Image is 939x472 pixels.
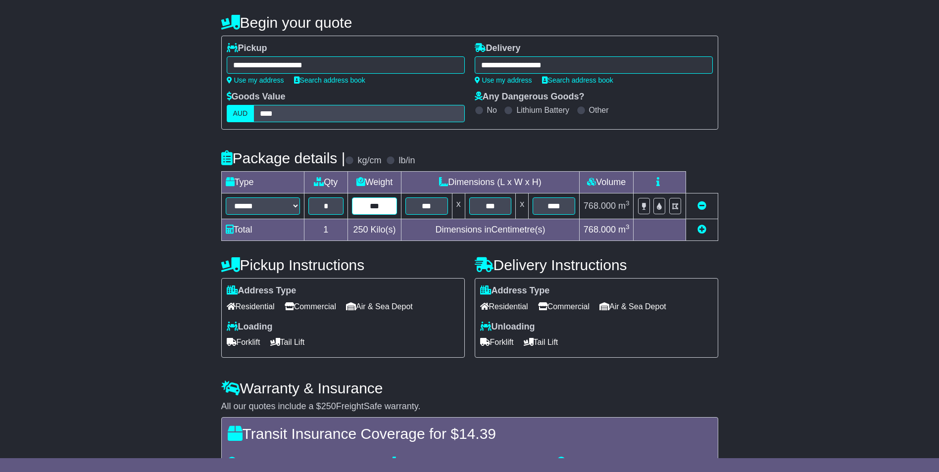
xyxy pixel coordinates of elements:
label: AUD [227,105,254,122]
a: Use my address [227,76,284,84]
span: m [618,201,630,211]
span: Residential [227,299,275,314]
div: If your package is stolen [552,457,717,468]
a: Search address book [294,76,365,84]
label: No [487,105,497,115]
td: x [516,193,529,219]
label: Address Type [480,285,550,296]
a: Use my address [475,76,532,84]
span: Commercial [538,299,590,314]
label: Unloading [480,322,535,332]
label: Delivery [475,43,521,54]
sup: 3 [626,199,630,207]
span: Tail Lift [270,334,305,350]
label: lb/in [398,155,415,166]
div: All our quotes include a $ FreightSafe warranty. [221,401,718,412]
h4: Delivery Instructions [475,257,718,273]
h4: Warranty & Insurance [221,380,718,396]
span: 14.39 [459,425,496,442]
a: Add new item [697,225,706,235]
label: Goods Value [227,92,286,102]
span: 250 [353,225,368,235]
td: Type [221,172,304,193]
a: Search address book [542,76,613,84]
td: x [452,193,465,219]
label: kg/cm [357,155,381,166]
div: Damage to your package [387,457,552,468]
span: m [618,225,630,235]
label: Address Type [227,285,297,296]
td: Dimensions (L x W x H) [401,172,580,193]
td: Weight [347,172,401,193]
td: Total [221,219,304,241]
span: Air & Sea Depot [599,299,666,314]
label: Loading [227,322,273,332]
td: Dimensions in Centimetre(s) [401,219,580,241]
label: Pickup [227,43,267,54]
h4: Package details | [221,150,346,166]
td: Kilo(s) [347,219,401,241]
span: Commercial [285,299,336,314]
span: Forklift [480,334,514,350]
td: 1 [304,219,347,241]
h4: Begin your quote [221,14,718,31]
a: Remove this item [697,201,706,211]
h4: Transit Insurance Coverage for $ [228,425,712,442]
label: Lithium Battery [516,105,569,115]
span: 768.000 [584,225,616,235]
h4: Pickup Instructions [221,257,465,273]
td: Volume [579,172,634,193]
label: Other [589,105,609,115]
span: Air & Sea Depot [346,299,413,314]
span: 250 [321,401,336,411]
td: Qty [304,172,347,193]
span: Forklift [227,334,260,350]
span: Tail Lift [524,334,558,350]
span: 768.000 [584,201,616,211]
span: Residential [480,299,528,314]
label: Any Dangerous Goods? [475,92,585,102]
sup: 3 [626,223,630,231]
div: Loss of your package [223,457,388,468]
